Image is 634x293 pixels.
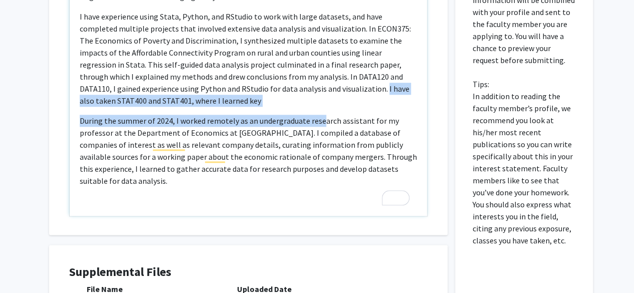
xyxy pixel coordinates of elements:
p: I have experience using Stata, Python, and RStudio to work with large datasets, and have complete... [80,11,417,107]
iframe: Chat [8,248,43,285]
p: During the summer of 2024, I worked remotely as an undergraduate research assistant for my profes... [80,115,417,187]
h4: Supplemental Files [69,265,428,279]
